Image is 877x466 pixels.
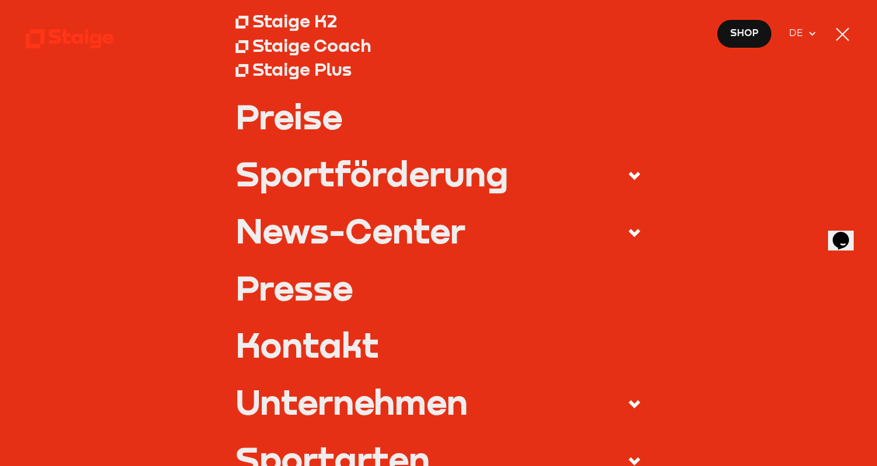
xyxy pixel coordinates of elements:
a: Preise [236,99,642,133]
div: Unternehmen [236,384,468,419]
div: Staige Coach [252,35,371,57]
a: Staige Plus [236,58,642,82]
iframe: chat widget [828,216,865,250]
a: Kontakt [236,327,642,362]
div: News-Center [236,213,465,248]
span: Shop [730,26,759,41]
div: Staige Plus [252,59,352,80]
div: Staige K2 [252,10,337,32]
a: Shop [717,19,772,48]
span: DE [789,26,807,41]
a: Staige K2 [236,9,642,34]
a: Presse [236,270,642,305]
div: Sportförderung [236,156,508,190]
a: Staige Coach [236,33,642,58]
